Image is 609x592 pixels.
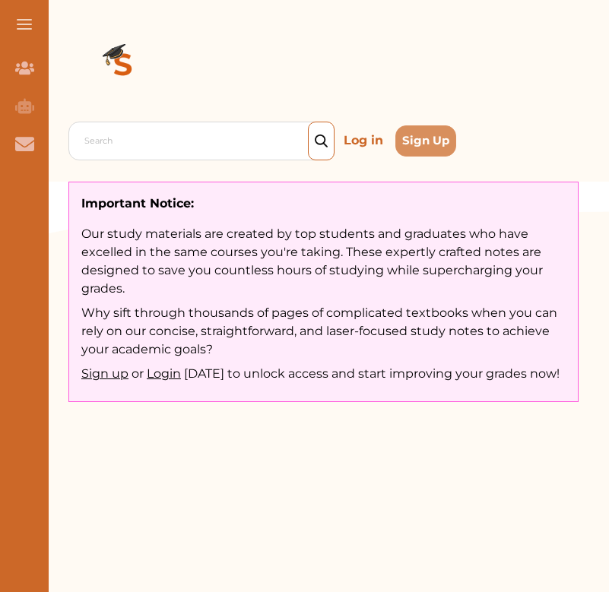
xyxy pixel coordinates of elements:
p: or [DATE] to unlock access and start improving your grades now! [81,365,566,383]
span: Login [147,366,181,381]
span: Sign up [81,366,128,381]
p: Why sift through thousands of pages of complicated textbooks when you can rely on our concise, st... [81,304,566,359]
img: Logo [68,12,178,122]
button: Sign Up [395,125,456,157]
p: Important Notice: [81,195,566,213]
p: Our study materials are created by top students and graduates who have excelled in the same cours... [81,225,566,298]
p: Log in [338,128,389,153]
img: search_icon [315,135,328,148]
